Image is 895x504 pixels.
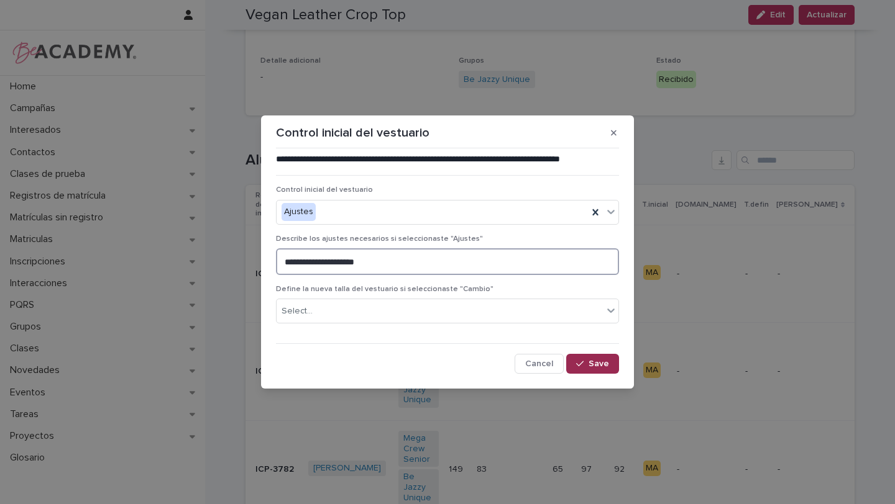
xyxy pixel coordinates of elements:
[589,359,609,368] span: Save
[282,203,316,221] div: Ajustes
[276,286,493,293] span: Define la nueva talla del vestuario si seleccionaste "Cambio"
[515,354,564,374] button: Cancel
[566,354,619,374] button: Save
[276,125,429,140] p: Control inicial del vestuario
[276,235,483,243] span: Describe los ajustes necesarios si seleccionaste "Ajustes"
[276,186,373,194] span: Control inicial del vestuario
[282,305,313,318] div: Select...
[525,359,553,368] span: Cancel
